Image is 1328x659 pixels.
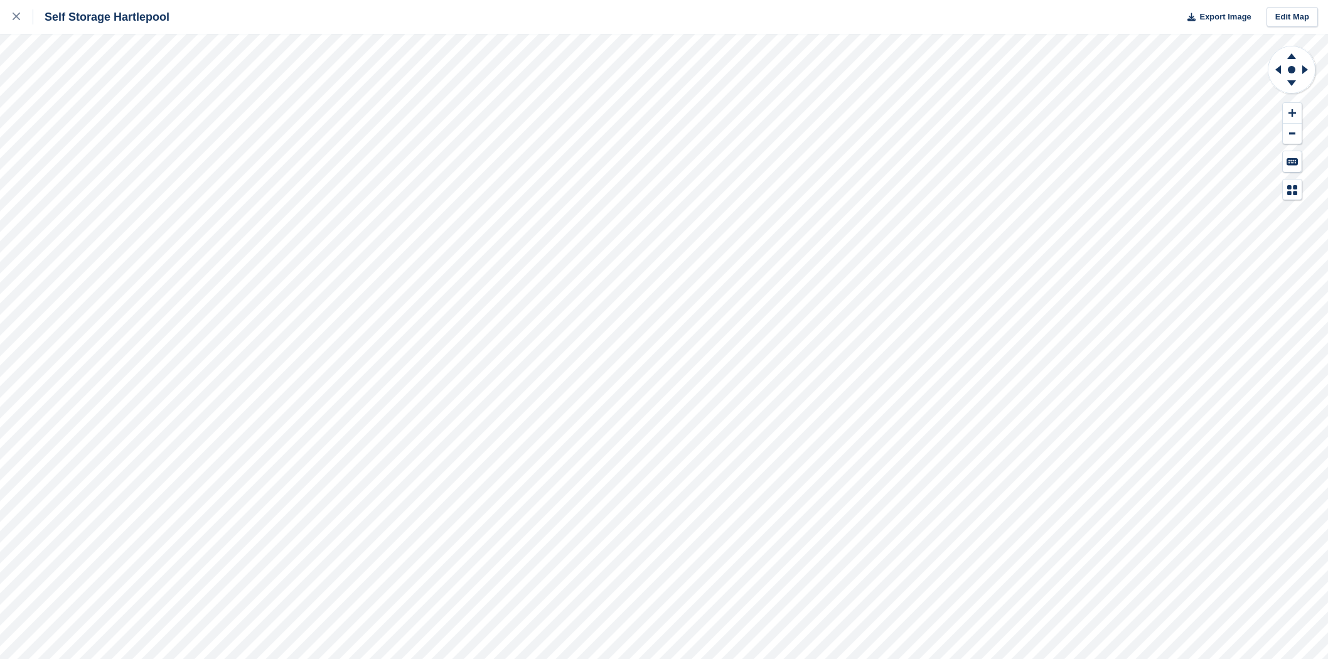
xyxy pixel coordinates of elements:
button: Map Legend [1283,179,1302,200]
a: Edit Map [1266,7,1318,28]
button: Zoom Out [1283,124,1302,144]
button: Zoom In [1283,103,1302,124]
button: Export Image [1180,7,1251,28]
button: Keyboard Shortcuts [1283,151,1302,172]
div: Self Storage Hartlepool [33,9,169,24]
span: Export Image [1199,11,1251,23]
